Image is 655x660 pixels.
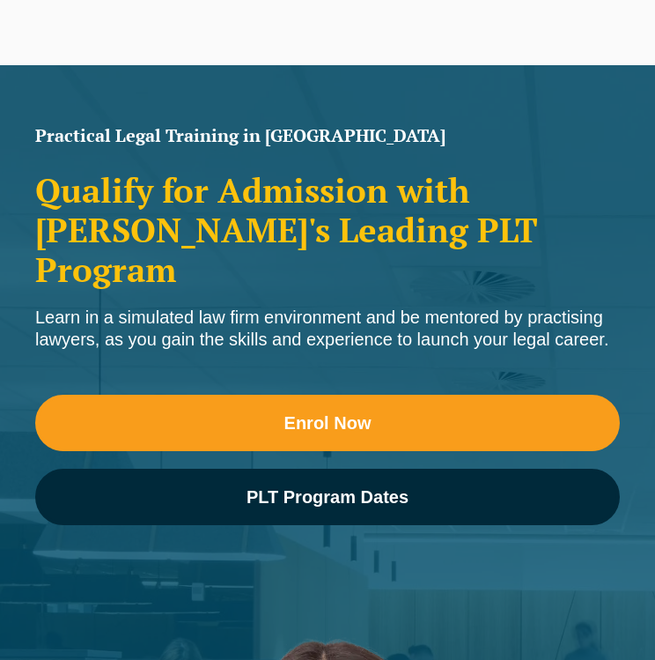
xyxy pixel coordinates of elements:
[35,469,620,525] a: PLT Program Dates
[35,307,620,351] div: Learn in a simulated law firm environment and be mentored by practising lawyers, as you gain the ...
[247,488,408,506] span: PLT Program Dates
[35,171,620,289] h2: Qualify for Admission with [PERSON_NAME]'s Leading PLT Program
[35,395,620,451] a: Enrol Now
[284,414,372,432] span: Enrol Now
[35,127,620,145] h1: Practical Legal Training in [GEOGRAPHIC_DATA]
